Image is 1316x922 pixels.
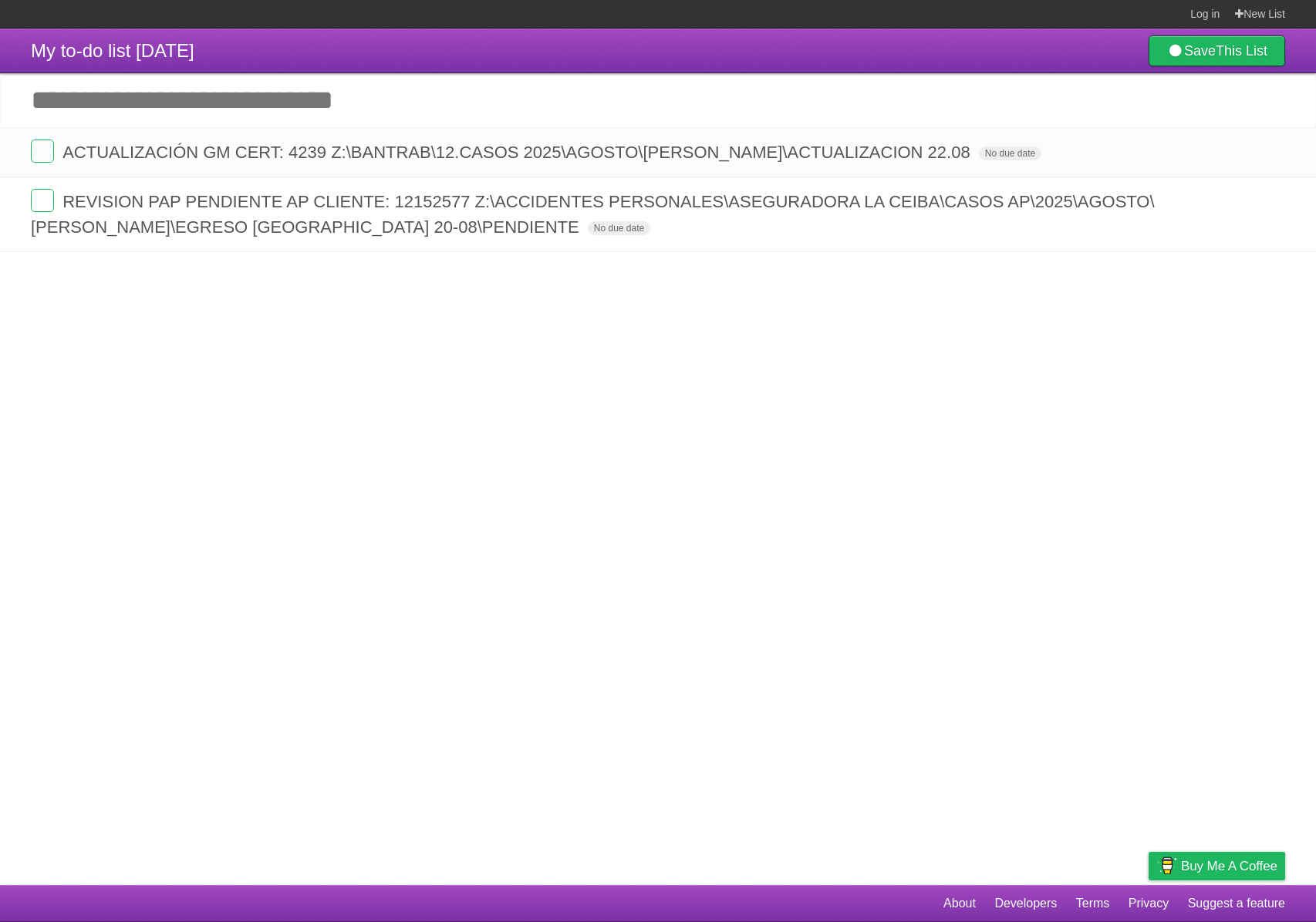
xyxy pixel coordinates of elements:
[62,143,974,162] span: ACTUALIZACIÓN GM CERT: 4239 Z:\BANTRAB\12.CASOS 2025\AGOSTO\[PERSON_NAME]\ACTUALIZACION 22.08
[1216,43,1267,59] b: This List
[31,189,54,212] label: Done
[588,221,650,235] span: No due date
[1156,853,1177,879] img: Buy me a coffee
[31,40,194,61] span: My to-do list [DATE]
[1129,889,1169,918] a: Privacy
[31,192,1155,237] span: REVISION PAP PENDIENTE AP CLIENTE: 12152577 Z:\ACCIDENTES PERSONALES\ASEGURADORA LA CEIBA\CASOS A...
[1076,889,1110,918] a: Terms
[994,889,1057,918] a: Developers
[1149,35,1285,66] a: SaveThis List
[1188,889,1285,918] a: Suggest a feature
[979,146,1041,160] span: No due date
[1181,853,1277,880] span: Buy me a coffee
[943,889,976,918] a: About
[31,140,54,163] label: Done
[1149,852,1285,880] a: Buy me a coffee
